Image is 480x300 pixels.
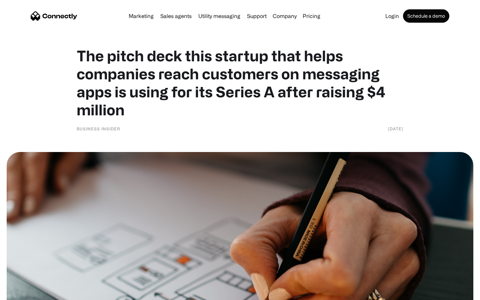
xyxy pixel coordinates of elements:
[158,13,194,19] a: Sales agents
[77,125,120,132] div: Business Insider
[77,47,403,119] h1: The pitch deck this startup that helps companies reach customers on messaging apps is using for i...
[196,13,243,19] a: Utility messaging
[273,11,297,21] div: Company
[383,13,402,19] a: Login
[300,13,323,19] a: Pricing
[244,13,269,19] a: Support
[126,13,156,19] a: Marketing
[13,288,40,298] ul: Language list
[403,9,449,23] a: Schedule a demo
[7,288,40,298] aside: Language selected: English
[388,125,403,132] div: [DATE]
